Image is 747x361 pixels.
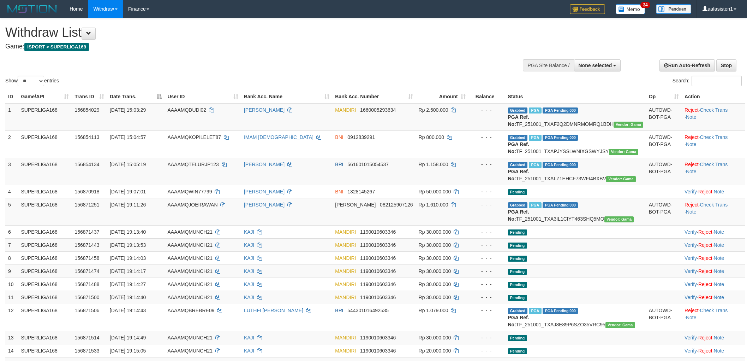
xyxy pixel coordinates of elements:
[335,134,343,140] span: BNI
[700,308,728,313] a: Check Trans
[419,189,451,194] span: Rp 50.000.000
[659,59,715,71] a: Run Auto-Refresh
[656,4,691,14] img: panduan.png
[682,198,745,225] td: · ·
[74,255,99,261] span: 156871458
[682,331,745,344] td: · ·
[335,189,343,194] span: BNI
[244,308,303,313] a: LUTHFI [PERSON_NAME]
[18,158,72,185] td: SUPERLIGA168
[244,202,285,208] a: [PERSON_NAME]
[167,162,219,167] span: AAAAMQTELURJP123
[646,198,682,225] td: AUTOWD-BOT-PGA
[167,308,214,313] span: AAAAMQBREBRE09
[505,130,646,158] td: TF_251001_TXAPJYSSLWNIXGSWYJSY
[700,134,728,140] a: Check Trans
[640,2,650,8] span: 34
[360,229,396,235] span: Copy 1190010603346 to clipboard
[74,308,99,313] span: 156871506
[529,202,541,208] span: Marked by aafheankoy
[716,59,736,71] a: Stop
[5,158,18,185] td: 3
[685,162,699,167] a: Reject
[685,189,697,194] a: Verify
[508,243,527,249] span: Pending
[543,202,578,208] span: PGA Pending
[508,308,528,314] span: Grabbed
[244,242,255,248] a: KAJI
[244,162,285,167] a: [PERSON_NAME]
[685,107,699,113] a: Reject
[18,130,72,158] td: SUPERLIGA168
[471,281,502,288] div: - - -
[685,268,697,274] a: Verify
[110,242,146,248] span: [DATE] 19:13:53
[5,76,59,86] label: Show entries
[698,189,712,194] a: Reject
[471,307,502,314] div: - - -
[244,348,255,354] a: KAJI
[419,335,451,340] span: Rp 30.000.000
[74,189,99,194] span: 156870918
[74,335,99,340] span: 156871514
[419,242,451,248] span: Rp 30.000.000
[505,304,646,331] td: TF_251001_TXAJ8E89P6SZO35VRC95
[543,135,578,141] span: PGA Pending
[167,189,212,194] span: AAAAMQWIN77799
[18,76,44,86] select: Showentries
[471,188,502,195] div: - - -
[543,107,578,113] span: PGA Pending
[529,308,541,314] span: Marked by aafsengchandara
[685,335,697,340] a: Verify
[5,103,18,131] td: 1
[682,291,745,304] td: · ·
[714,242,724,248] a: Note
[682,304,745,331] td: · ·
[646,90,682,103] th: Op: activate to sort column ascending
[698,295,712,300] a: Reject
[646,103,682,131] td: AUTOWD-BOT-PGA
[682,185,745,198] td: · ·
[5,4,59,14] img: MOTION_logo.png
[110,335,146,340] span: [DATE] 19:14:49
[244,335,255,340] a: KAJI
[244,229,255,235] a: KAJI
[419,348,451,354] span: Rp 20.000.000
[543,308,578,314] span: PGA Pending
[419,255,451,261] span: Rp 30.000.000
[74,202,99,208] span: 156871251
[347,134,375,140] span: Copy 0912839291 to clipboard
[468,90,505,103] th: Balance
[508,114,529,127] b: PGA Ref. No:
[110,255,146,261] span: [DATE] 19:14:03
[360,255,396,261] span: Copy 1190010603346 to clipboard
[167,107,206,113] span: AAAAMQDUDI02
[18,304,72,331] td: SUPERLIGA168
[5,304,18,331] td: 12
[508,202,528,208] span: Grabbed
[508,269,527,275] span: Pending
[505,90,646,103] th: Status
[5,225,18,238] td: 6
[682,264,745,278] td: · ·
[18,291,72,304] td: SUPERLIGA168
[416,90,468,103] th: Amount: activate to sort column ascending
[686,209,697,215] a: Note
[419,229,451,235] span: Rp 30.000.000
[335,348,356,354] span: MANDIRI
[18,344,72,357] td: SUPERLIGA168
[5,251,18,264] td: 8
[471,106,502,113] div: - - -
[18,238,72,251] td: SUPERLIGA168
[714,229,724,235] a: Note
[167,295,213,300] span: AAAAMQMUNCH21
[5,264,18,278] td: 9
[471,228,502,235] div: - - -
[471,268,502,275] div: - - -
[167,242,213,248] span: AAAAMQMUNCH21
[543,162,578,168] span: PGA Pending
[241,90,332,103] th: Bank Acc. Name: activate to sort column ascending
[167,268,213,274] span: AAAAMQMUNCH21
[110,162,146,167] span: [DATE] 15:05:19
[685,308,699,313] a: Reject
